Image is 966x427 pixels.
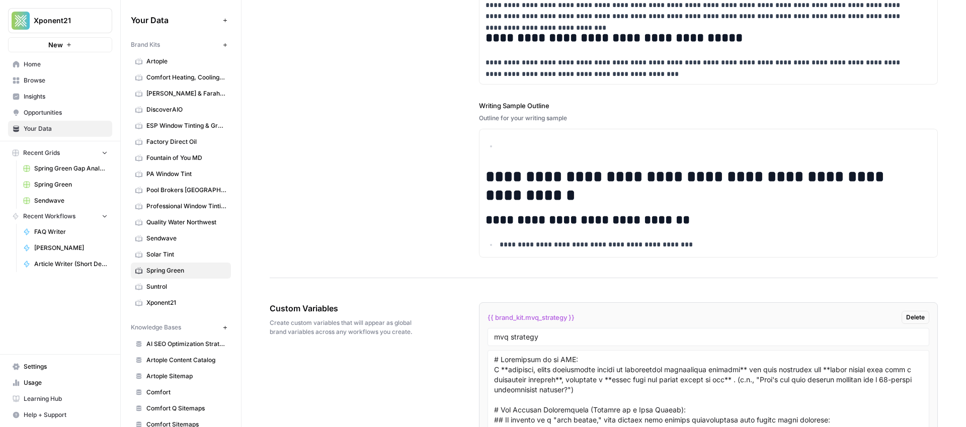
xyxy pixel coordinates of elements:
span: Recent Workflows [23,212,75,221]
a: Spring Green [131,263,231,279]
a: Comfort Heating, Cooling, Electrical & Plumbing [131,69,231,86]
span: Artople Content Catalog [146,356,226,365]
a: Fountain of You MD [131,150,231,166]
span: Artople [146,57,226,66]
span: FAQ Writer [34,227,108,236]
button: Recent Workflows [8,209,112,224]
span: Your Data [131,14,219,26]
textarea: # Loremipsum do si AME: C **adipisci, elits doeiusmodte incidi ut laboreetdol magnaaliqua enimadm... [494,355,923,426]
span: Recent Grids [23,148,60,157]
span: [PERSON_NAME] & Farah Eye & Laser Center [146,89,226,98]
span: Article Writer (Short Description and Tie In Test) [34,260,108,269]
span: Xponent21 [34,16,95,26]
a: Your Data [8,121,112,137]
a: Spring Green [19,177,112,193]
span: Sendwave [34,196,108,205]
input: Variable Name [494,332,923,341]
span: Spring Green [146,266,226,275]
a: Sendwave [19,193,112,209]
span: ESP Window Tinting & Graphics [146,121,226,130]
span: Delete [906,313,925,322]
button: Help + Support [8,407,112,423]
a: FAQ Writer [19,224,112,240]
a: [PERSON_NAME] & Farah Eye & Laser Center [131,86,231,102]
span: Browse [24,76,108,85]
span: Quality Water Northwest [146,218,226,227]
span: {{ brand_kit.mvq_strategy }} [488,312,575,322]
span: Opportunities [24,108,108,117]
span: DiscoverAIO [146,105,226,114]
a: Artople [131,53,231,69]
span: Home [24,60,108,69]
span: Custom Variables [270,302,423,314]
a: Spring Green Gap Analysis Old [19,160,112,177]
span: Create custom variables that will appear as global brand variables across any workflows you create. [270,318,423,336]
span: Settings [24,362,108,371]
a: Xponent21 [131,295,231,311]
span: Learning Hub [24,394,108,403]
a: Usage [8,375,112,391]
a: Pool Brokers [GEOGRAPHIC_DATA] [131,182,231,198]
span: Help + Support [24,410,108,419]
button: Delete [902,311,929,324]
button: New [8,37,112,52]
span: Usage [24,378,108,387]
span: Sendwave [146,234,226,243]
span: Comfort [146,388,226,397]
span: Insights [24,92,108,101]
button: Workspace: Xponent21 [8,8,112,33]
span: Brand Kits [131,40,160,49]
img: Xponent21 Logo [12,12,30,30]
a: Solar Tint [131,246,231,263]
span: Your Data [24,124,108,133]
span: New [48,40,63,50]
span: Spring Green Gap Analysis Old [34,164,108,173]
a: Professional Window Tinting [131,198,231,214]
span: PA Window Tint [146,169,226,179]
span: Artople Sitemap [146,372,226,381]
a: Comfort [131,384,231,400]
div: Outline for your writing sample [479,114,938,123]
label: Writing Sample Outline [479,101,938,111]
a: Suntrol [131,279,231,295]
a: Article Writer (Short Description and Tie In Test) [19,256,112,272]
a: Quality Water Northwest [131,214,231,230]
span: [PERSON_NAME] [34,243,108,252]
a: PA Window Tint [131,166,231,182]
a: Insights [8,89,112,105]
a: Factory Direct Oil [131,134,231,150]
a: Opportunities [8,105,112,121]
a: Sendwave [131,230,231,246]
a: Artople Content Catalog [131,352,231,368]
span: Comfort Q Sitemaps [146,404,226,413]
span: Spring Green [34,180,108,189]
button: Recent Grids [8,145,112,160]
span: Comfort Heating, Cooling, Electrical & Plumbing [146,73,226,82]
a: Home [8,56,112,72]
span: Knowledge Bases [131,323,181,332]
a: Artople Sitemap [131,368,231,384]
span: AI SEO Optimization Strategy Playbook [146,339,226,349]
a: ESP Window Tinting & Graphics [131,118,231,134]
a: Learning Hub [8,391,112,407]
span: Suntrol [146,282,226,291]
a: Comfort Q Sitemaps [131,400,231,416]
a: Browse [8,72,112,89]
a: Settings [8,359,112,375]
span: Professional Window Tinting [146,202,226,211]
span: Pool Brokers [GEOGRAPHIC_DATA] [146,186,226,195]
span: Factory Direct Oil [146,137,226,146]
span: Solar Tint [146,250,226,259]
a: [PERSON_NAME] [19,240,112,256]
span: Fountain of You MD [146,153,226,162]
a: DiscoverAIO [131,102,231,118]
a: AI SEO Optimization Strategy Playbook [131,336,231,352]
span: Xponent21 [146,298,226,307]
